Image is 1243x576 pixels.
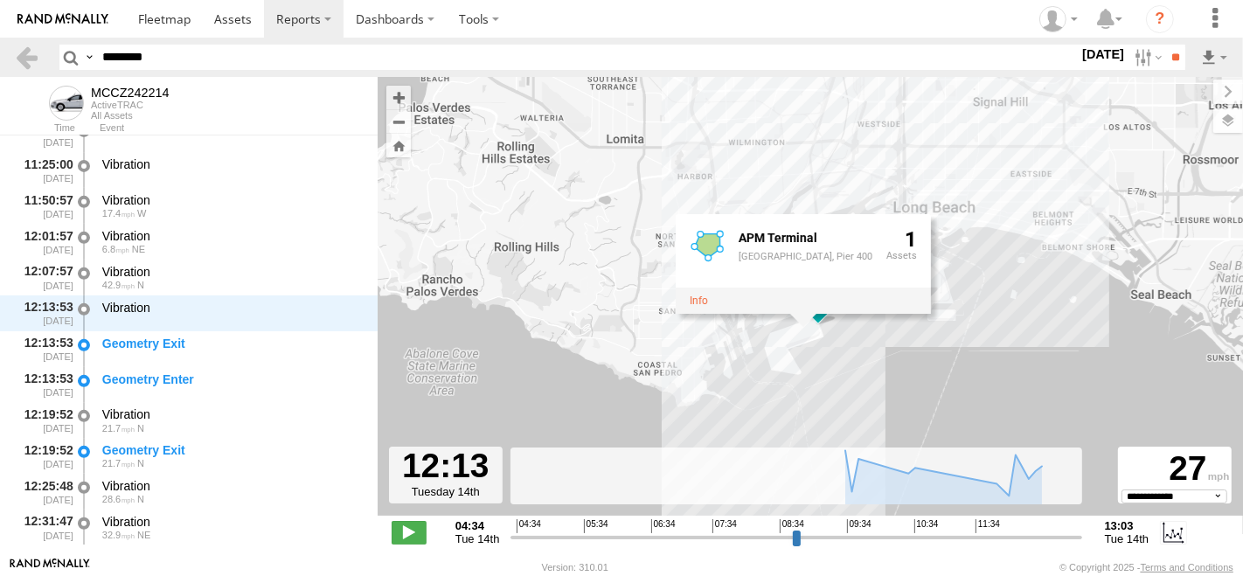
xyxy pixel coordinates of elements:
div: ActiveTRAC [91,100,170,110]
div: Vibration [102,156,361,172]
img: rand-logo.svg [17,13,108,25]
span: Heading: 36 [137,530,150,540]
div: 11:50:57 [DATE] [14,190,75,222]
div: Fence Name - APM Terminal [739,231,872,244]
div: Vibration [102,406,361,422]
strong: 04:34 [455,519,500,532]
label: [DATE] [1079,45,1128,64]
button: Zoom Home [386,134,411,157]
div: Geometry Exit [102,442,361,458]
span: 08:34 [780,519,804,533]
div: 12:19:52 [DATE] [14,441,75,473]
label: Export results as... [1199,45,1229,70]
div: 12:01:57 [DATE] [14,226,75,258]
button: Zoom in [386,86,411,109]
div: Vibration [102,300,361,316]
div: 12:19:52 [DATE] [14,405,75,437]
span: 06:34 [651,519,676,533]
div: MCCZ242214 - View Asset History [91,86,170,100]
div: Time [14,124,75,133]
span: 17.4 [102,208,135,219]
div: Geometry Enter [102,371,361,387]
button: Zoom out [386,109,411,134]
div: 12:13:53 [DATE] [14,333,75,365]
span: 10:34 [914,519,939,533]
span: Tue 14th Oct 2025 [1105,532,1149,545]
a: Terms and Conditions [1141,562,1233,573]
span: 21.7 [102,423,135,434]
span: Heading: 250 [137,208,146,219]
span: 07:34 [712,519,737,533]
div: 27 [1121,449,1229,489]
span: 05:34 [584,519,608,533]
div: Vibration [102,264,361,280]
label: Play/Stop [392,521,427,544]
a: View fence details [690,294,708,306]
label: Search Query [82,45,96,70]
span: Heading: 342 [137,280,144,290]
div: Event [100,124,378,133]
div: 1 [886,227,917,283]
div: 12:31:47 [DATE] [14,511,75,544]
span: 09:34 [847,519,871,533]
span: Tue 14th Oct 2025 [455,532,500,545]
div: Vibration [102,478,361,494]
i: ? [1146,5,1174,33]
div: 12:25:48 [DATE] [14,475,75,508]
div: Vibration [102,228,361,244]
a: Back to previous Page [14,45,39,70]
div: Vibration [102,192,361,208]
span: 32.9 [102,530,135,540]
span: 6.8 [102,244,129,254]
div: Zulema McIntosch [1033,6,1084,32]
div: 12:13:53 [DATE] [14,369,75,401]
div: Geometry Exit [102,336,361,351]
div: © Copyright 2025 - [1059,562,1233,573]
span: 42.9 [102,280,135,290]
span: Heading: 343 [137,423,144,434]
label: Search Filter Options [1128,45,1165,70]
div: 11:25:00 [DATE] [14,155,75,187]
span: 04:34 [517,519,541,533]
span: 28.6 [102,494,135,504]
div: [GEOGRAPHIC_DATA], Pier 400 [739,252,872,262]
div: Version: 310.01 [542,562,608,573]
span: 11:34 [976,519,1000,533]
div: 12:07:57 [DATE] [14,261,75,294]
span: 21.7 [102,458,135,468]
a: Visit our Website [10,559,90,576]
div: 12:13:53 [DATE] [14,297,75,330]
div: All Assets [91,110,170,121]
span: Heading: 64 [132,244,145,254]
span: Heading: 15 [137,494,144,504]
span: Heading: 343 [137,458,144,468]
strong: 13:03 [1105,519,1149,532]
div: Vibration [102,514,361,530]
